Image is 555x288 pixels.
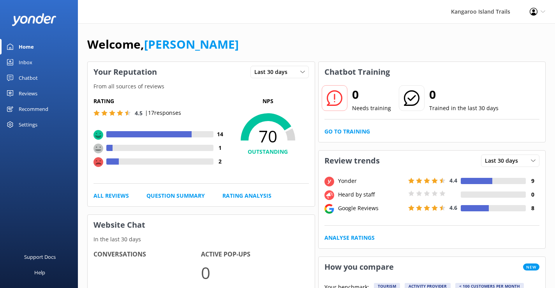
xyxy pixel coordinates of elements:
p: Trained in the last 30 days [429,104,499,112]
span: 4.5 [135,109,143,117]
div: Help [34,265,45,280]
a: Question Summary [146,191,205,200]
h1: Welcome, [87,35,239,54]
h4: 2 [213,157,227,166]
h4: 9 [526,177,539,185]
a: All Reviews [93,191,129,200]
span: Last 30 days [485,156,523,165]
div: Chatbot [19,70,38,86]
h2: 0 [429,85,499,104]
div: Heard by staff [336,190,406,199]
span: 70 [227,126,309,146]
p: 0 [201,260,308,286]
h3: Your Reputation [88,62,163,82]
div: Home [19,39,34,54]
a: [PERSON_NAME] [144,36,239,52]
h4: 1 [213,144,227,152]
a: Rating Analysis [222,191,271,200]
span: 4.6 [449,204,457,211]
h4: Active Pop-ups [201,249,308,260]
p: NPS [227,97,309,105]
h3: How you compare [319,257,400,277]
div: Inbox [19,54,32,70]
a: Analyse Ratings [324,234,375,242]
h2: 0 [352,85,391,104]
p: From all sources of reviews [88,82,315,91]
span: Last 30 days [254,68,292,76]
div: Reviews [19,86,37,101]
p: Needs training [352,104,391,112]
h4: Conversations [93,249,201,260]
h4: 0 [526,190,539,199]
div: Recommend [19,101,48,117]
a: Go to Training [324,127,370,136]
div: Yonder [336,177,406,185]
p: | 17 responses [145,109,181,117]
span: 4.4 [449,177,457,184]
h3: Website Chat [88,215,315,235]
h3: Chatbot Training [319,62,396,82]
span: New [523,263,539,270]
h4: OUTSTANDING [227,148,309,156]
div: Settings [19,117,37,132]
p: In the last 30 days [88,235,315,244]
h3: Review trends [319,151,386,171]
div: Support Docs [24,249,56,265]
h5: Rating [93,97,227,105]
img: yonder-white-logo.png [12,13,56,26]
div: Google Reviews [336,204,406,212]
h4: 14 [213,130,227,139]
h4: 8 [526,204,539,212]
